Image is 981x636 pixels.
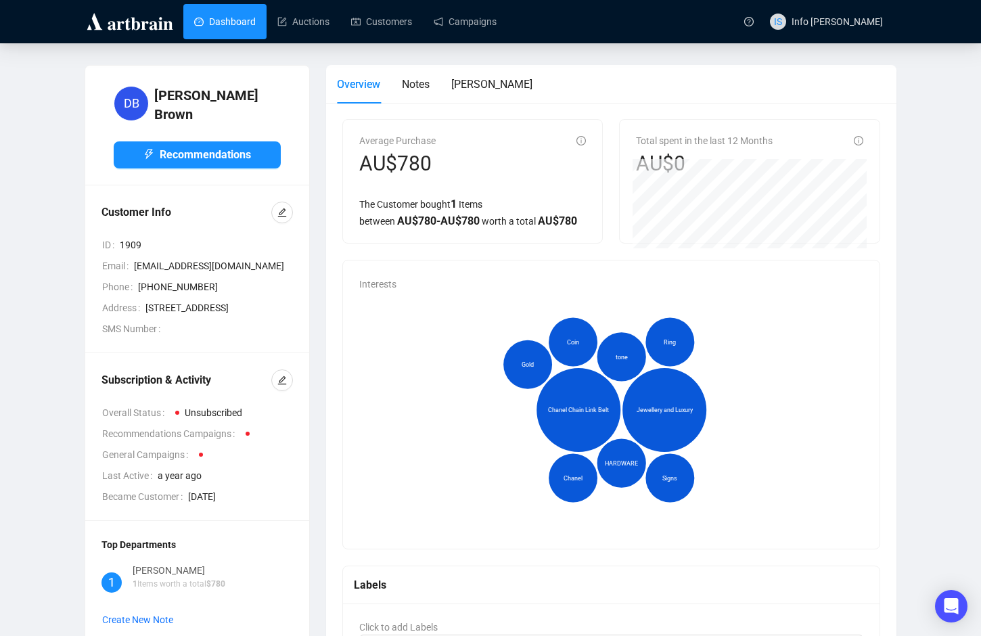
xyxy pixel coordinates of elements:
span: Chanel Chain Link Belt [548,405,609,415]
span: Email [102,258,134,273]
span: Click to add Labels [359,622,438,633]
span: HARDWARE [605,459,638,468]
span: question-circle [744,17,754,26]
span: tone [616,352,628,361]
span: edit [277,376,287,385]
span: Create New Note [102,614,173,625]
span: Phone [102,279,138,294]
span: Last Active [102,468,158,483]
div: Labels [354,576,869,593]
a: Dashboard [194,4,256,39]
div: [PERSON_NAME] [133,563,225,578]
span: Total spent in the last 12 Months [636,135,773,146]
a: Campaigns [434,4,497,39]
button: Recommendations [114,141,281,168]
div: AU$780 [359,151,436,177]
a: Auctions [277,4,329,39]
span: 1 [133,579,137,589]
span: Info [PERSON_NAME] [792,16,883,27]
span: [PERSON_NAME] [451,78,532,91]
span: Overview [337,78,380,91]
span: [DATE] [188,489,293,504]
span: $ 780 [206,579,225,589]
p: Items worth a total [133,578,225,591]
span: Interests [359,279,396,290]
span: Coin [567,338,579,347]
span: Became Customer [102,489,188,504]
a: Customers [351,4,412,39]
span: thunderbolt [143,149,154,160]
div: Top Departments [101,537,293,552]
span: edit [277,208,287,217]
span: Overall Status [102,405,170,420]
h4: [PERSON_NAME] Brown [154,86,281,124]
div: Open Intercom Messenger [935,590,967,622]
span: ID [102,237,120,252]
span: Chanel [564,474,583,483]
span: Gold [522,360,534,369]
button: Create New Note [101,609,174,631]
span: info-circle [854,136,863,145]
span: General Campaigns [102,447,193,462]
span: a year ago [158,468,293,483]
span: Signs [662,474,677,483]
span: 1 [451,198,457,210]
span: Recommendations [160,146,251,163]
span: 1909 [120,237,293,252]
div: AU$0 [636,151,773,177]
span: [EMAIL_ADDRESS][DOMAIN_NAME] [134,258,293,273]
span: Ring [664,338,676,347]
span: SMS Number [102,321,166,336]
div: Customer Info [101,204,271,221]
span: Notes [402,78,430,91]
div: The Customer bought Items between worth a total [359,196,586,229]
span: AU$ 780 [538,214,577,227]
span: DB [124,94,139,113]
span: AU$ 780 - AU$ 780 [397,214,480,227]
span: Address [102,300,145,315]
div: Subscription & Activity [101,372,271,388]
span: Average Purchase [359,135,436,146]
span: info-circle [576,136,586,145]
span: IS [774,14,782,29]
span: Recommendations Campaigns [102,426,240,441]
span: Jewellery and Luxury [637,405,693,415]
span: [PHONE_NUMBER] [138,279,293,294]
span: Unsubscribed [185,407,242,418]
span: 1 [108,573,115,592]
img: logo [85,11,175,32]
span: [STREET_ADDRESS] [145,300,293,315]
